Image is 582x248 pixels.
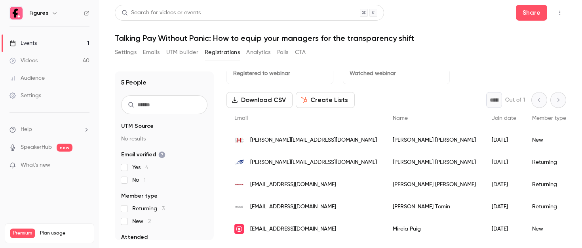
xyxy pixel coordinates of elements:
[532,115,566,121] span: Member type
[10,74,45,82] div: Audience
[484,173,524,196] div: [DATE]
[234,180,244,189] img: sena.com
[296,92,355,108] button: Create Lists
[516,5,547,21] button: Share
[250,203,336,211] span: [EMAIL_ADDRESS][DOMAIN_NAME]
[80,162,89,169] iframe: Noticeable Trigger
[10,92,41,100] div: Settings
[162,206,165,211] span: 3
[234,135,244,145] img: shc-group.de
[145,165,148,170] span: 4
[385,218,484,240] div: Mireia Puig
[144,177,146,183] span: 1
[21,143,52,152] a: SpeakerHub
[295,46,306,59] button: CTA
[233,69,327,77] p: Registered to webinar
[234,115,248,121] span: Email
[385,129,484,151] div: [PERSON_NAME] [PERSON_NAME]
[350,69,443,77] p: Watched webinar
[115,33,566,43] h1: Talking Pay Without Panic: How to equip your managers for the transparency shift
[121,192,158,200] span: Member type
[484,151,524,173] div: [DATE]
[143,46,160,59] button: Emails
[226,92,293,108] button: Download CSV
[246,46,271,59] button: Analytics
[21,161,50,169] span: What's new
[524,129,574,151] div: New
[524,173,574,196] div: Returning
[524,151,574,173] div: Returning
[250,158,377,167] span: [PERSON_NAME][EMAIL_ADDRESS][DOMAIN_NAME]
[121,135,207,143] p: No results
[524,218,574,240] div: New
[385,173,484,196] div: [PERSON_NAME] [PERSON_NAME]
[385,196,484,218] div: [PERSON_NAME] Tomin
[148,219,151,224] span: 2
[122,9,201,17] div: Search for videos or events
[385,151,484,173] div: [PERSON_NAME] [PERSON_NAME]
[121,78,146,87] h1: 5 People
[250,225,336,233] span: [EMAIL_ADDRESS][DOMAIN_NAME]
[10,39,37,47] div: Events
[484,129,524,151] div: [DATE]
[234,224,244,234] img: factorial.co
[121,122,154,130] span: UTM Source
[250,181,336,189] span: [EMAIL_ADDRESS][DOMAIN_NAME]
[505,96,525,104] p: Out of 1
[10,57,38,65] div: Videos
[115,46,137,59] button: Settings
[492,115,516,121] span: Join date
[393,115,408,121] span: Name
[234,158,244,167] img: lesaffre.com
[234,202,244,211] img: ecco.com
[132,163,148,171] span: Yes
[121,151,165,159] span: Email verified
[57,144,72,152] span: new
[132,205,165,213] span: Returning
[40,230,89,236] span: Plan usage
[250,136,377,144] span: [PERSON_NAME][EMAIL_ADDRESS][DOMAIN_NAME]
[132,217,151,225] span: New
[524,196,574,218] div: Returning
[277,46,289,59] button: Polls
[205,46,240,59] button: Registrations
[132,176,146,184] span: No
[121,233,148,241] span: Attended
[10,125,89,134] li: help-dropdown-opener
[21,125,32,134] span: Help
[10,7,23,19] img: Figures
[484,196,524,218] div: [DATE]
[29,9,48,17] h6: Figures
[484,218,524,240] div: [DATE]
[166,46,198,59] button: UTM builder
[10,229,35,238] span: Premium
